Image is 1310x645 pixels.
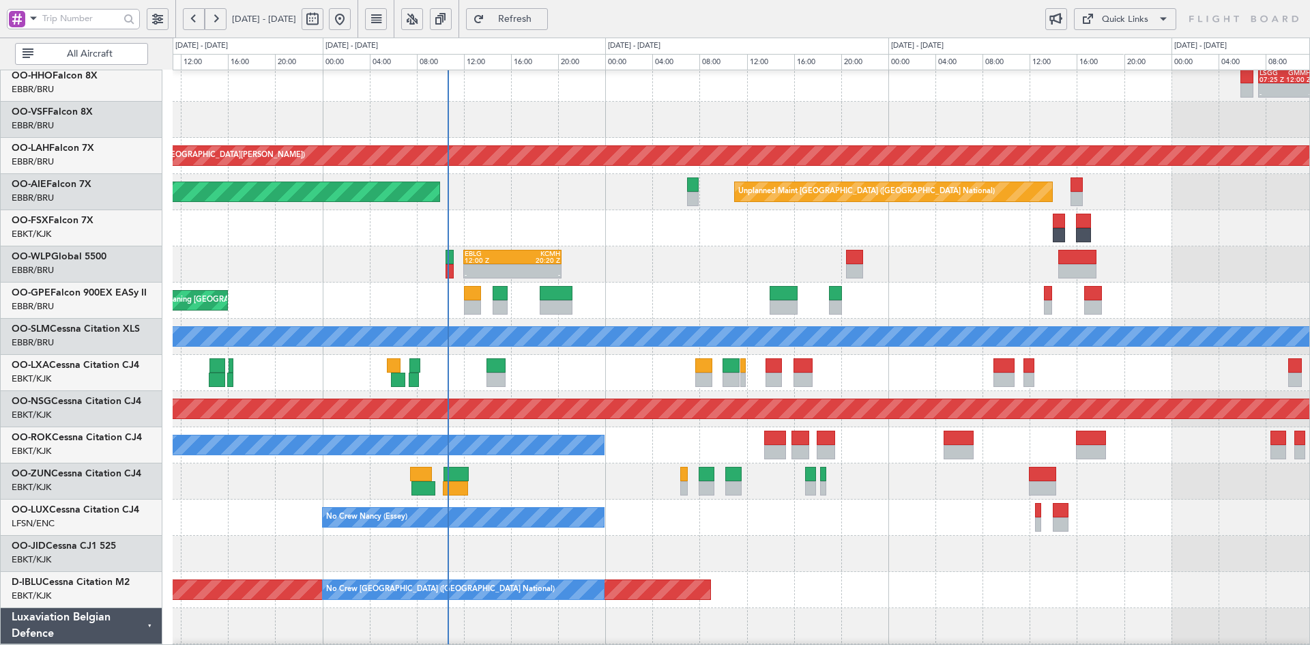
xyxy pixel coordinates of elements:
span: OO-JID [12,541,46,551]
div: 12:00 [464,54,511,70]
div: 12:00 [1030,54,1077,70]
div: Unplanned Maint [GEOGRAPHIC_DATA] ([GEOGRAPHIC_DATA] National) [738,182,995,202]
a: LFSN/ENC [12,517,55,530]
div: 16:00 [228,54,275,70]
span: [DATE] - [DATE] [232,13,296,25]
div: 07:25 Z [1260,76,1285,83]
a: EBKT/KJK [12,481,51,493]
div: [DATE] - [DATE] [325,40,378,52]
a: OO-JIDCessna CJ1 525 [12,541,116,551]
div: [DATE] - [DATE] [1174,40,1227,52]
span: OO-FSX [12,216,48,225]
span: OO-WLP [12,252,51,261]
a: EBKT/KJK [12,373,51,385]
div: KCMH [512,250,560,257]
div: 04:00 [935,54,982,70]
div: 04:00 [652,54,699,70]
a: EBKT/KJK [12,590,51,602]
div: 12:00 [181,54,228,70]
div: 16:00 [794,54,841,70]
button: Quick Links [1074,8,1176,30]
div: 08:00 [982,54,1030,70]
div: LSGG [1260,70,1285,76]
span: OO-AIE [12,180,46,189]
span: OO-HHO [12,71,53,81]
div: - [512,272,560,278]
a: EBBR/BRU [12,119,54,132]
div: No Crew [GEOGRAPHIC_DATA] ([GEOGRAPHIC_DATA] National) [326,579,555,600]
div: 12:00 Z [465,257,512,264]
div: 00:00 [605,54,652,70]
span: Refresh [487,14,543,24]
div: [DATE] - [DATE] [175,40,228,52]
div: 08:00 [699,54,746,70]
a: OO-AIEFalcon 7X [12,180,91,189]
span: OO-GPE [12,288,50,298]
a: EBBR/BRU [12,156,54,168]
div: EBLG [465,250,512,257]
span: All Aircraft [36,49,143,59]
a: EBKT/KJK [12,445,51,457]
div: - [465,272,512,278]
div: 00:00 [1171,54,1219,70]
div: [DATE] - [DATE] [608,40,660,52]
a: EBBR/BRU [12,264,54,276]
div: 20:00 [1124,54,1171,70]
span: OO-LAH [12,143,49,153]
div: 12:00 [747,54,794,70]
button: Refresh [466,8,548,30]
span: OO-VSF [12,107,48,117]
span: OO-ZUN [12,469,51,478]
div: 00:00 [888,54,935,70]
a: OO-LAHFalcon 7X [12,143,94,153]
a: OO-LXACessna Citation CJ4 [12,360,139,370]
a: OO-NSGCessna Citation CJ4 [12,397,141,406]
div: 20:00 [841,54,888,70]
a: EBKT/KJK [12,554,51,566]
div: Quick Links [1102,13,1148,27]
div: [DATE] - [DATE] [891,40,944,52]
div: No Crew Nancy (Essey) [326,507,407,528]
a: OO-WLPGlobal 5500 [12,252,106,261]
button: All Aircraft [15,43,148,65]
div: 04:00 [1219,54,1266,70]
div: 20:20 Z [512,257,560,264]
a: EBBR/BRU [12,83,54,96]
a: OO-GPEFalcon 900EX EASy II [12,288,147,298]
a: EBBR/BRU [12,300,54,313]
div: - [1260,91,1285,98]
input: Trip Number [42,8,119,29]
div: 16:00 [1077,54,1124,70]
div: 20:00 [275,54,322,70]
span: OO-ROK [12,433,52,442]
div: 04:00 [370,54,417,70]
span: OO-NSG [12,397,51,406]
a: OO-ZUNCessna Citation CJ4 [12,469,141,478]
span: OO-LUX [12,505,49,515]
a: EBBR/BRU [12,336,54,349]
a: OO-HHOFalcon 8X [12,71,98,81]
a: OO-LUXCessna Citation CJ4 [12,505,139,515]
span: OO-LXA [12,360,49,370]
a: OO-VSFFalcon 8X [12,107,93,117]
div: 16:00 [511,54,558,70]
span: D-IBLU [12,577,42,587]
a: EBBR/BRU [12,192,54,204]
a: EBKT/KJK [12,228,51,240]
a: OO-SLMCessna Citation XLS [12,324,140,334]
a: EBKT/KJK [12,409,51,421]
div: 08:00 [417,54,464,70]
span: OO-SLM [12,324,50,334]
div: 00:00 [323,54,370,70]
div: 20:00 [558,54,605,70]
a: D-IBLUCessna Citation M2 [12,577,130,587]
a: OO-ROKCessna Citation CJ4 [12,433,142,442]
a: OO-FSXFalcon 7X [12,216,93,225]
